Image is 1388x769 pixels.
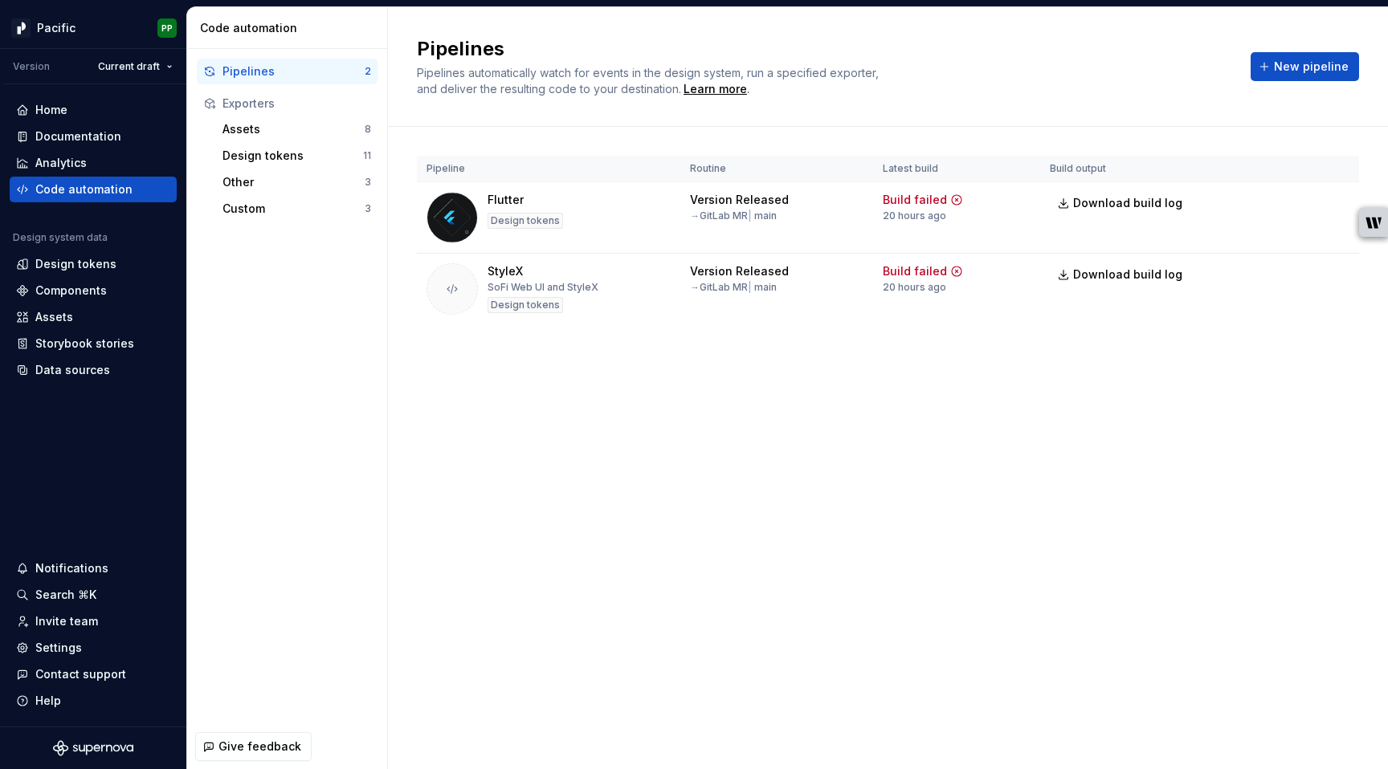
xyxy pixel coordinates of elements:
div: 20 hours ago [883,281,946,294]
div: Contact support [35,666,126,682]
div: Pipelines [222,63,365,79]
div: Version Released [690,192,789,208]
button: Current draft [91,55,180,78]
button: Contact support [10,661,177,687]
div: Design tokens [488,297,563,313]
a: Analytics [10,150,177,176]
div: Build failed [883,263,947,279]
div: Code automation [200,20,381,36]
div: Invite team [35,613,98,629]
div: PP [161,22,173,35]
button: Other3 [216,169,378,195]
span: Current draft [98,60,160,73]
a: Data sources [10,357,177,383]
svg: Supernova Logo [53,740,133,756]
button: Design tokens11 [216,143,378,169]
a: Home [10,97,177,123]
div: Exporters [222,96,371,112]
a: Code automation [10,177,177,202]
div: Version [13,60,50,73]
div: Assets [222,121,365,137]
button: New pipeline [1251,52,1359,81]
div: Components [35,283,107,299]
a: Assets [10,304,177,330]
span: Download build log [1073,267,1182,283]
div: StyleX [488,263,523,279]
span: Download build log [1073,195,1182,211]
div: Help [35,693,61,709]
button: PacificPP [3,10,183,45]
div: Notifications [35,560,108,576]
div: Storybook stories [35,336,134,352]
span: Pipelines automatically watch for events in the design system, run a specified exporter, and deli... [417,66,882,96]
button: Assets8 [216,116,378,142]
button: Custom3 [216,196,378,222]
a: Invite team [10,608,177,634]
h2: Pipelines [417,36,1231,62]
div: Flutter [488,192,524,208]
th: Build output [1040,156,1202,182]
a: Documentation [10,124,177,149]
div: → GitLab MR main [690,210,777,222]
div: 2 [365,65,371,78]
div: Search ⌘K [35,587,96,603]
div: Settings [35,640,82,656]
th: Routine [680,156,873,182]
div: Build failed [883,192,947,208]
div: Pacific [37,20,76,36]
div: Version Released [690,263,789,279]
div: Other [222,174,365,190]
th: Latest build [873,156,1040,182]
a: Learn more [684,81,747,97]
span: . [681,83,749,96]
div: 3 [365,202,371,215]
button: Download build log [1050,260,1193,289]
div: 11 [363,149,371,162]
div: Design tokens [222,148,363,164]
div: Design tokens [35,256,116,272]
button: Give feedback [195,732,312,761]
div: Code automation [35,181,133,197]
div: 20 hours ago [883,210,946,222]
a: Storybook stories [10,331,177,356]
img: 8d0dbd7b-a897-4c39-8ca0-62fbda938e11.png [11,18,31,38]
div: Design system data [13,231,108,244]
div: Data sources [35,362,110,378]
div: 8 [365,123,371,136]
span: | [748,281,752,293]
div: Analytics [35,155,87,171]
button: Notifications [10,555,177,581]
button: Download build log [1050,189,1193,218]
div: → GitLab MR main [690,281,777,294]
div: Documentation [35,128,121,144]
div: Design tokens [488,213,563,229]
span: Give feedback [218,738,301,755]
th: Pipeline [417,156,680,182]
a: Settings [10,635,177,661]
div: Home [35,102,67,118]
div: 3 [365,176,371,189]
div: Assets [35,309,73,325]
div: SoFi Web UI and StyleX [488,281,598,294]
a: Components [10,278,177,303]
span: New pipeline [1274,59,1349,75]
button: Search ⌘K [10,582,177,608]
span: | [748,210,752,222]
div: Custom [222,201,365,217]
a: Design tokens [10,251,177,277]
button: Help [10,688,177,714]
button: Pipelines2 [197,59,378,84]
